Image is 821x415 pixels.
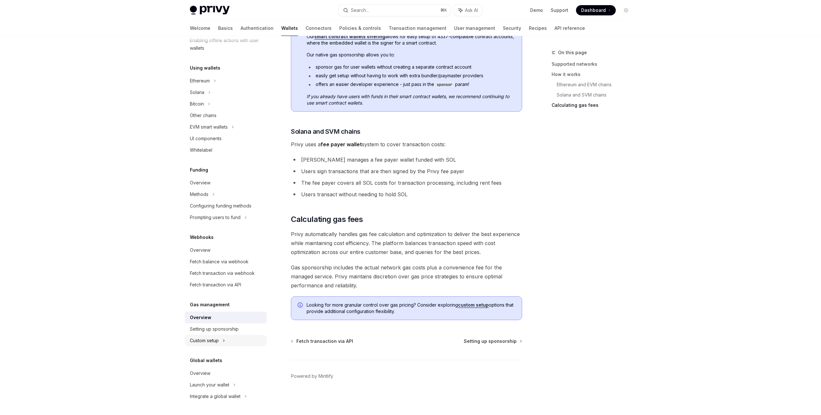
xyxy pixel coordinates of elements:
li: Users sign transactions that are then signed by the Privy fee payer [291,167,522,176]
div: Setting up sponsorship [190,325,239,333]
div: Integrate a global wallet [190,393,241,400]
div: EVM smart wallets [190,123,228,131]
div: Custom setup [190,337,219,344]
span: Dashboard [581,7,606,13]
span: Setting up sponsorship [464,338,517,344]
h5: Using wallets [190,64,220,72]
strong: fee payer wallet [321,141,362,148]
a: Calculating gas fees [552,100,636,110]
a: Ethereum and EVM chains [557,80,636,90]
a: API reference [554,21,585,36]
svg: Info [298,302,304,309]
span: On this page [558,49,587,56]
span: Ask AI [465,7,478,13]
div: Fetch balance via webhook [190,258,249,266]
a: Authentication [241,21,274,36]
h5: Funding [190,166,208,174]
a: How it works [552,69,636,80]
a: Overview [185,244,267,256]
div: Overview [190,314,211,321]
button: Toggle dark mode [621,5,631,15]
a: custom setup [458,302,489,308]
a: Connectors [306,21,332,36]
li: Users transact without needing to hold SOL [291,190,522,199]
a: Other chains [185,110,267,121]
a: Overview [185,177,267,189]
li: [PERSON_NAME] manages a fee payer wallet funded with SOL [291,155,522,164]
span: Gas sponsorship includes the actual network gas costs plus a convenience fee for the managed serv... [291,263,522,290]
a: Setting up sponsorship [185,323,267,335]
button: Ask AI [454,4,482,16]
a: Policies & controls [339,21,381,36]
a: Fetch transaction via API [292,338,353,344]
a: UI components [185,133,267,144]
a: Basics [218,21,233,36]
span: ⌘ K [440,8,447,13]
div: Overview [190,246,210,254]
a: Powered by Mintlify [291,373,333,379]
div: Ethereum [190,77,210,85]
div: Prompting users to fund [190,214,241,221]
li: offers an easier developer experience - just pass in the param! [307,81,515,88]
a: Setting up sponsorship [464,338,521,344]
h5: Global wallets [190,357,222,364]
div: Methods [190,191,208,198]
a: Demo [530,7,543,13]
span: Privy uses a system to cover transaction costs: [291,140,522,149]
a: Fetch transaction via webhook [185,267,267,279]
div: UI components [190,135,222,142]
a: Overview [185,368,267,379]
button: Search...⌘K [339,4,451,16]
a: Support [551,7,568,13]
a: Transaction management [389,21,446,36]
a: User management [454,21,495,36]
li: easily get setup without having to work with extra bundler/paymaster providers [307,72,515,79]
div: Bitcoin [190,100,204,108]
div: Configuring funding methods [190,202,251,210]
a: Security [503,21,521,36]
span: Our allows for easy setup of 4337-compatible contract accounts, where the embedded wallet is the ... [307,33,515,46]
h5: Webhooks [190,233,214,241]
div: Overview [190,369,210,377]
div: Other chains [190,112,216,119]
div: Search... [351,6,369,14]
a: Whitelabel [185,144,267,156]
span: Solana and SVM chains [291,127,360,136]
a: Configuring funding methods [185,200,267,212]
span: Calculating gas fees [291,214,363,224]
a: smart contract wallets offering [314,34,385,39]
a: Supported networks [552,59,636,69]
a: Overview [185,312,267,323]
span: Looking for more granular control over gas pricing? Consider exploring options that provide addit... [307,302,515,315]
em: If you already have users with funds in their smart contract wallets, we recommend continuing to ... [307,94,509,106]
a: Wallets [281,21,298,36]
a: Recipes [529,21,547,36]
div: Whitelabel [190,146,212,154]
li: The fee payer covers all SOL costs for transaction processing, including rent fees [291,178,522,187]
h5: Gas management [190,301,230,309]
div: Launch your wallet [190,381,229,389]
a: Fetch balance via webhook [185,256,267,267]
div: Overview [190,179,210,187]
code: sponsor [434,81,455,88]
a: Fetch transaction via API [185,279,267,291]
span: Fetch transaction via API [296,338,353,344]
li: sponsor gas for user wallets without creating a separate contract account [307,64,515,70]
a: Solana and SVM chains [557,90,636,100]
img: light logo [190,6,230,15]
div: Solana [190,89,204,96]
span: Our native gas sponsorship allows you to: [307,52,515,58]
div: Fetch transaction via API [190,281,241,289]
a: Welcome [190,21,210,36]
div: Fetch transaction via webhook [190,269,255,277]
span: Privy automatically handles gas fee calculation and optimization to deliver the best experience w... [291,230,522,257]
a: Dashboard [576,5,616,15]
